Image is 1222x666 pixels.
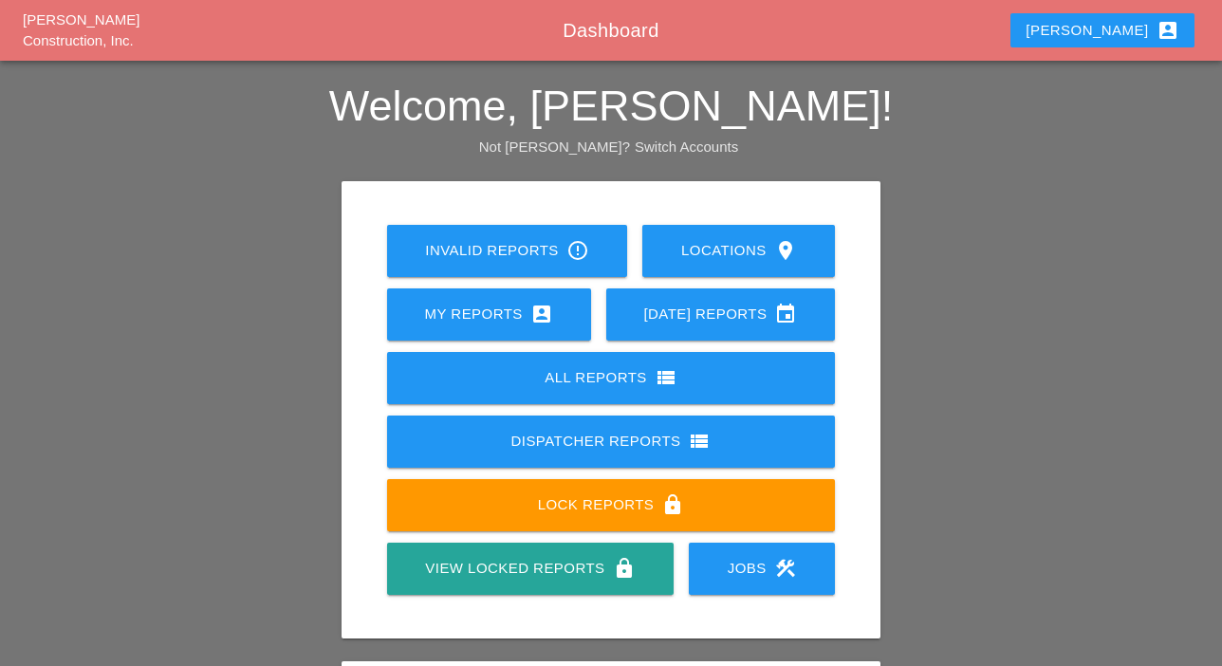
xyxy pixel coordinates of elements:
div: Lock Reports [417,493,805,516]
i: event [774,303,797,325]
button: [PERSON_NAME] [1010,13,1194,47]
div: Locations [673,239,805,262]
a: Locations [642,225,835,277]
i: view_list [688,430,711,453]
a: Jobs [689,543,835,595]
div: All Reports [417,366,805,389]
div: My Reports [417,303,561,325]
div: View Locked Reports [417,557,643,580]
a: View Locked Reports [387,543,674,595]
a: My Reports [387,288,591,341]
i: construction [774,557,797,580]
div: Jobs [719,557,805,580]
i: view_list [655,366,677,389]
i: lock [613,557,636,580]
a: Invalid Reports [387,225,628,277]
i: account_box [1157,19,1179,42]
div: [DATE] Reports [637,303,805,325]
div: Invalid Reports [417,239,598,262]
i: location_on [774,239,797,262]
i: lock [661,493,684,516]
span: Not [PERSON_NAME]? [479,139,630,155]
a: [PERSON_NAME] Construction, Inc. [23,11,139,49]
a: Lock Reports [387,479,836,531]
a: Dispatcher Reports [387,416,836,468]
a: All Reports [387,352,836,404]
i: error_outline [566,239,589,262]
a: [DATE] Reports [606,288,836,341]
div: [PERSON_NAME] [1026,19,1178,42]
div: Dispatcher Reports [417,430,805,453]
span: Dashboard [563,20,658,41]
a: Switch Accounts [635,139,738,155]
i: account_box [530,303,553,325]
